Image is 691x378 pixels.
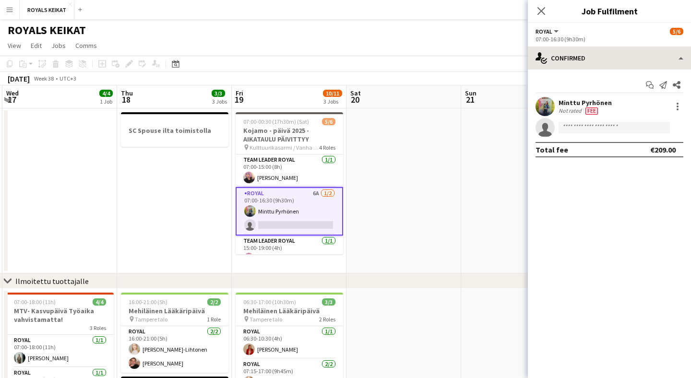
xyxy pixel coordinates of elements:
span: 10/11 [323,90,342,97]
div: Confirmed [528,47,691,70]
app-job-card: SC Spouse ilta toimistolla [121,112,228,147]
app-card-role: Royal1/107:00-18:00 (11h)[PERSON_NAME] [6,335,114,367]
span: 3 Roles [90,324,106,331]
span: Week 38 [32,75,56,82]
app-job-card: 16:00-21:00 (5h)2/2Mehiläinen Lääkäripäivä Tampere talo1 RoleRoyal2/216:00-21:00 (5h)[PERSON_NAME... [121,293,228,373]
span: 17 [5,94,19,105]
h1: ROYALS KEIKAT [8,23,86,37]
span: Tampere talo [135,316,167,323]
div: UTC+3 [60,75,76,82]
span: 5/6 [670,28,683,35]
div: Minttu Pyrhönen [559,98,612,107]
app-card-role: Royal1/106:30-10:30 (4h)[PERSON_NAME] [236,326,343,359]
span: 3/3 [322,298,335,306]
div: 1 Job [100,98,112,105]
div: 3 Jobs [212,98,227,105]
span: 4/4 [93,298,106,306]
span: 19 [234,94,243,105]
span: 2 Roles [319,316,335,323]
span: Thu [121,89,133,97]
h3: MTV- Kasvupäivä Työaika vahvistamatta! [6,307,114,324]
span: 3/3 [212,90,225,97]
app-card-role: Royal6A1/207:00-16:30 (9h30m)Minttu Pyrhönen [236,187,343,236]
span: 06:30-17:00 (10h30m) [243,298,296,306]
span: 4 Roles [319,144,335,151]
span: Jobs [51,41,66,50]
app-card-role: Team Leader Royal1/115:00-19:00 (4h) [236,236,343,268]
span: Fri [236,89,243,97]
span: Sun [465,89,477,97]
div: Crew has different fees then in role [584,107,600,115]
span: 07:00-00:30 (17h30m) (Sat) [243,118,309,125]
div: 3 Jobs [323,98,342,105]
span: 07:00-18:00 (11h) [14,298,56,306]
h3: Mehiläinen Lääkäripäivä [236,307,343,315]
a: Edit [27,39,46,52]
span: Kulttuurikasarmi / Vanha Ylioppilastalo [250,144,319,151]
h3: Mehiläinen Lääkäripäivä [121,307,228,315]
h3: Kojamo - päivä 2025 - AIKATAULU PÄIVITTYY [236,126,343,143]
span: Fee [585,107,598,115]
span: 18 [119,94,133,105]
span: Edit [31,41,42,50]
a: Jobs [48,39,70,52]
span: 2/2 [207,298,221,306]
span: 5/6 [322,118,335,125]
span: View [8,41,21,50]
span: Wed [6,89,19,97]
div: €209.00 [650,145,676,154]
span: 1 Role [207,316,221,323]
span: Sat [350,89,361,97]
div: Total fee [536,145,568,154]
span: Tampere talo [250,316,282,323]
h3: SC Spouse ilta toimistolla [121,126,228,135]
a: Comms [71,39,101,52]
span: Royal [536,28,552,35]
app-card-role: Team Leader Royal1/107:00-15:00 (8h)[PERSON_NAME] [236,154,343,187]
button: ROYALS KEIKAT [20,0,74,19]
app-job-card: 07:00-00:30 (17h30m) (Sat)5/6Kojamo - päivä 2025 - AIKATAULU PÄIVITTYY Kulttuurikasarmi / Vanha Y... [236,112,343,254]
h3: Job Fulfilment [528,5,691,17]
div: Not rated [559,107,584,115]
span: 21 [464,94,477,105]
app-card-role: Royal2/216:00-21:00 (5h)[PERSON_NAME]-Lihtonen[PERSON_NAME] [121,326,228,373]
span: Comms [75,41,97,50]
span: 16:00-21:00 (5h) [129,298,167,306]
button: Royal [536,28,560,35]
div: Ilmoitettu tuottajalle [15,276,89,286]
a: View [4,39,25,52]
span: 20 [349,94,361,105]
span: 4/4 [99,90,113,97]
div: [DATE] [8,74,30,83]
div: 07:00-16:30 (9h30m) [536,35,683,43]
